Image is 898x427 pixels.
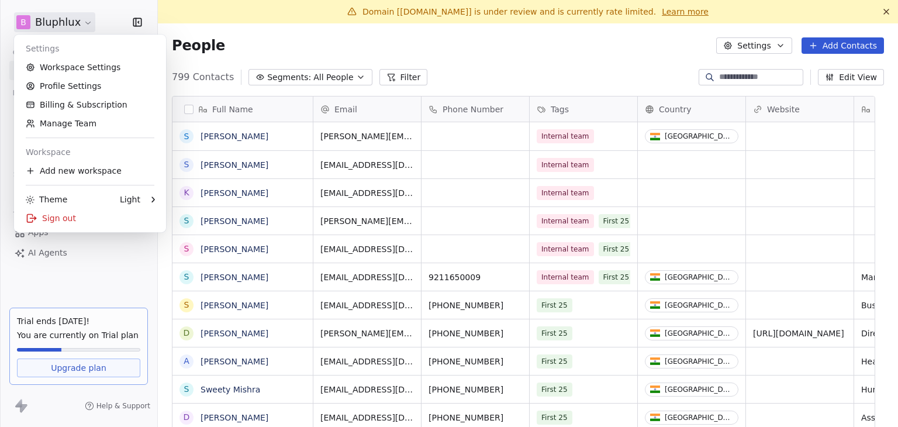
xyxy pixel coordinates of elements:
[19,58,161,77] a: Workspace Settings
[19,209,161,228] div: Sign out
[19,161,161,180] div: Add new workspace
[19,77,161,95] a: Profile Settings
[19,95,161,114] a: Billing & Subscription
[26,194,67,205] div: Theme
[120,194,140,205] div: Light
[19,143,161,161] div: Workspace
[19,39,161,58] div: Settings
[19,114,161,133] a: Manage Team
